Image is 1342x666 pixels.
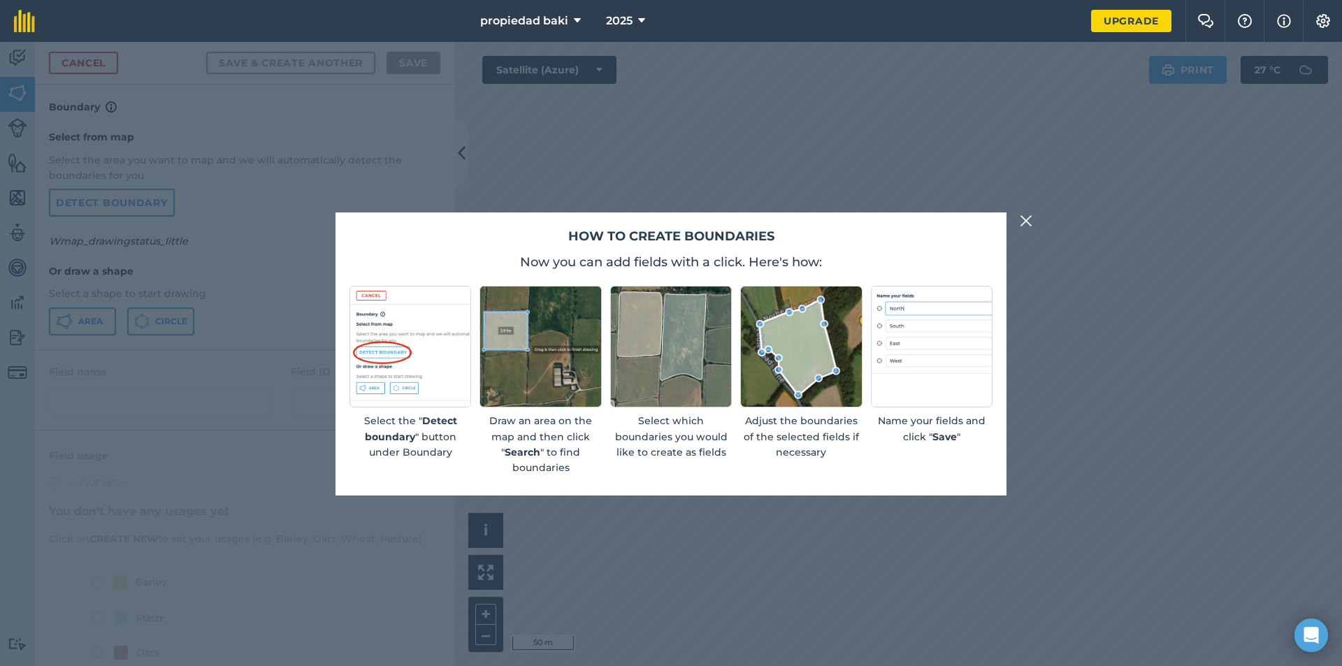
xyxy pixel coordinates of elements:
[1236,14,1253,28] img: A question mark icon
[871,413,993,444] p: Name your fields and click " "
[349,226,993,247] h2: How to create boundaries
[349,413,471,460] p: Select the " " button under Boundary
[610,413,732,460] p: Select which boundaries you would like to create as fields
[349,252,993,272] p: Now you can add fields with a click. Here's how:
[740,286,862,407] img: Screenshot of an editable boundary
[349,286,471,407] img: Screenshot of detect boundary button
[1294,618,1328,652] div: Open Intercom Messenger
[479,286,601,407] img: Screenshot of an rectangular area drawn on a map
[365,414,457,442] strong: Detect boundary
[14,10,35,32] img: fieldmargin Logo
[1020,212,1032,229] img: svg+xml;base64,PHN2ZyB4bWxucz0iaHR0cDovL3d3dy53My5vcmcvMjAwMC9zdmciIHdpZHRoPSIyMiIgaGVpZ2h0PSIzMC...
[1197,14,1214,28] img: Two speech bubbles overlapping with the left bubble in the forefront
[1315,14,1332,28] img: A cog icon
[479,413,601,476] p: Draw an area on the map and then click " " to find boundaries
[610,286,732,407] img: Screenshot of selected fields
[932,430,957,443] strong: Save
[871,286,993,407] img: placeholder
[740,413,862,460] p: Adjust the boundaries of the selected fields if necessary
[606,13,633,29] span: 2025
[1091,10,1171,32] a: Upgrade
[480,13,568,29] span: propiedad baki
[1277,13,1291,29] img: svg+xml;base64,PHN2ZyB4bWxucz0iaHR0cDovL3d3dy53My5vcmcvMjAwMC9zdmciIHdpZHRoPSIxNyIgaGVpZ2h0PSIxNy...
[505,446,540,458] strong: Search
